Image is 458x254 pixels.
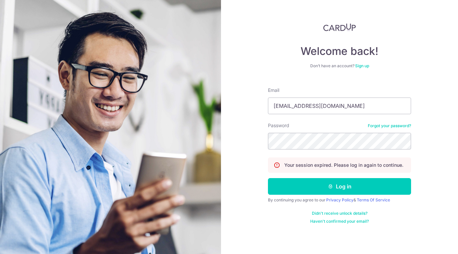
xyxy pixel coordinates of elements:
input: Enter your Email [268,98,411,114]
img: CardUp Logo [323,23,356,31]
div: Don’t have an account? [268,63,411,69]
a: Haven't confirmed your email? [310,219,369,224]
div: By continuing you agree to our & [268,197,411,203]
h4: Welcome back! [268,45,411,58]
p: Your session expired. Please log in again to continue. [284,162,403,168]
button: Log in [268,178,411,195]
label: Email [268,87,279,94]
a: Forgot your password? [368,123,411,128]
label: Password [268,122,289,129]
a: Terms Of Service [357,197,390,202]
a: Sign up [355,63,369,68]
a: Didn't receive unlock details? [312,211,367,216]
a: Privacy Policy [326,197,353,202]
